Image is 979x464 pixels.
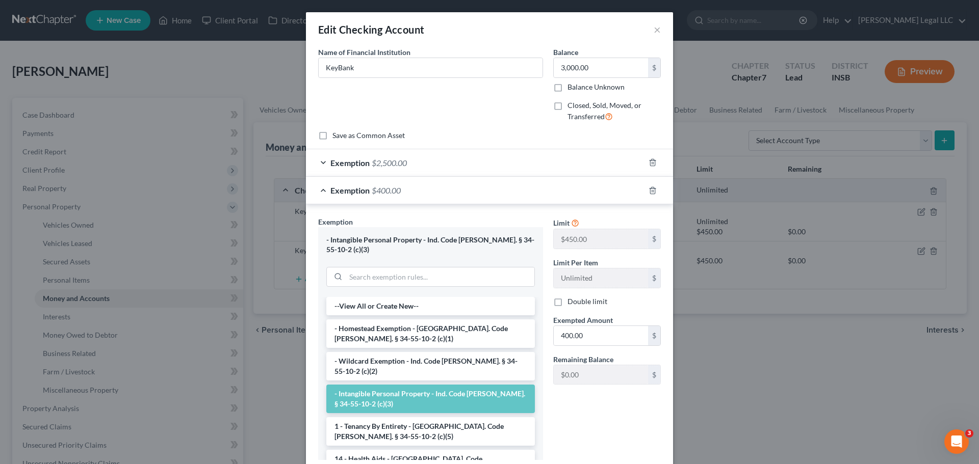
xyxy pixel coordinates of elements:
[553,316,613,324] span: Exempted Amount
[326,319,535,348] li: - Homestead Exemption - [GEOGRAPHIC_DATA]. Code [PERSON_NAME]. § 34-55-10-2 (c)(1)
[326,235,535,254] div: - Intangible Personal Property - Ind. Code [PERSON_NAME]. § 34-55-10-2 (c)(3)
[318,48,410,57] span: Name of Financial Institution
[648,268,660,288] div: $
[554,229,648,249] input: --
[326,352,535,380] li: - Wildcard Exemption - Ind. Code [PERSON_NAME]. § 34-55-10-2 (c)(2)
[553,219,570,227] span: Limit
[318,217,353,226] span: Exemption
[346,267,534,287] input: Search exemption rules...
[319,58,543,77] input: Enter name...
[554,268,648,288] input: --
[554,326,648,345] input: 0.00
[332,130,405,141] label: Save as Common Asset
[330,185,370,195] span: Exemption
[648,326,660,345] div: $
[648,58,660,77] div: $
[944,429,969,454] iframe: Intercom live chat
[553,354,613,365] label: Remaining Balance
[318,22,424,37] div: Edit Checking Account
[568,296,607,307] label: Double limit
[372,158,407,168] span: $2,500.00
[326,385,535,413] li: - Intangible Personal Property - Ind. Code [PERSON_NAME]. § 34-55-10-2 (c)(3)
[568,82,625,92] label: Balance Unknown
[553,47,578,58] label: Balance
[648,365,660,385] div: $
[654,23,661,36] button: ×
[330,158,370,168] span: Exemption
[326,417,535,446] li: 1 - Tenancy By Entirety - [GEOGRAPHIC_DATA]. Code [PERSON_NAME]. § 34-55-10-2 (c)(5)
[568,101,641,121] span: Closed, Sold, Moved, or Transferred
[648,229,660,249] div: $
[326,297,535,315] li: --View All or Create New--
[372,185,401,195] span: $400.00
[554,365,648,385] input: --
[553,257,598,268] label: Limit Per Item
[554,58,648,77] input: 0.00
[965,429,973,438] span: 3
